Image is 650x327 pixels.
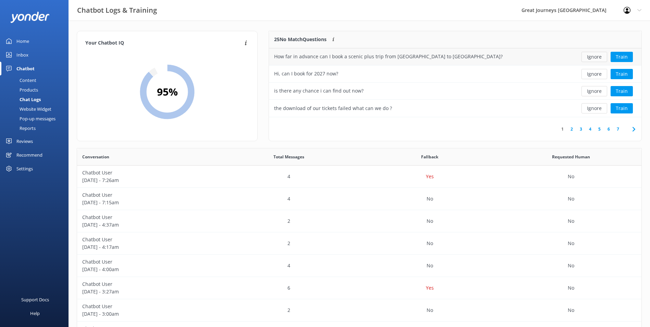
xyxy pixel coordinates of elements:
div: Settings [16,162,33,175]
div: Inbox [16,48,28,62]
div: Website Widget [4,104,51,114]
p: Chatbot User [82,169,213,177]
p: 4 [287,262,290,269]
p: No [568,217,574,225]
div: row [77,210,641,232]
p: Chatbot User [82,191,213,199]
div: is there any chance i can find out now? [274,87,364,95]
p: [DATE] - 3:27am [82,288,213,295]
p: 2 [287,240,290,247]
div: row [269,83,641,100]
div: Chatbot [16,62,35,75]
p: 6 [287,284,290,292]
p: No [427,217,433,225]
div: Reports [4,123,36,133]
p: 2 [287,217,290,225]
p: No [568,173,574,180]
h4: Your Chatbot IQ [85,39,243,47]
div: grid [269,48,641,117]
p: [DATE] - 4:37am [82,221,213,229]
p: No [568,284,574,292]
span: Total Messages [273,154,304,160]
span: Conversation [82,154,109,160]
p: Chatbot User [82,280,213,288]
p: No [427,195,433,203]
p: 2 [287,306,290,314]
p: [DATE] - 3:00am [82,310,213,318]
a: Content [4,75,69,85]
p: [DATE] - 7:26am [82,177,213,184]
div: row [77,188,641,210]
div: Products [4,85,38,95]
span: Fallback [421,154,438,160]
button: Train [611,52,633,62]
button: Ignore [581,86,607,96]
div: How far in advance can I book a scenic plus trip from [GEOGRAPHIC_DATA] to [GEOGRAPHIC_DATA]? [274,53,503,60]
a: 1 [558,126,567,132]
a: Products [4,85,69,95]
div: Pop-up messages [4,114,56,123]
a: Pop-up messages [4,114,69,123]
p: 4 [287,173,290,180]
div: row [77,255,641,277]
p: Chatbot User [82,258,213,266]
div: row [269,65,641,83]
p: No [568,195,574,203]
div: Support Docs [21,293,49,306]
p: Chatbot User [82,236,213,243]
button: Ignore [581,52,607,62]
div: the download of our tickets failed what can we do ? [274,105,392,112]
div: row [77,277,641,299]
div: Reviews [16,134,33,148]
h2: 95 % [157,84,178,100]
a: 4 [586,126,595,132]
span: Requested Human [552,154,590,160]
p: Yes [426,284,434,292]
p: Chatbot User [82,303,213,310]
p: No [427,306,433,314]
p: [DATE] - 4:00am [82,266,213,273]
div: row [77,232,641,255]
div: Content [4,75,36,85]
button: Ignore [581,103,607,113]
h3: Chatbot Logs & Training [77,5,157,16]
a: 5 [595,126,604,132]
div: Hi, can I book for 2027 now? [274,70,338,77]
button: Ignore [581,69,607,79]
button: Train [611,69,633,79]
div: row [77,166,641,188]
p: [DATE] - 4:17am [82,243,213,251]
a: 7 [613,126,623,132]
a: 3 [576,126,586,132]
button: Train [611,86,633,96]
div: Recommend [16,148,42,162]
p: No [568,262,574,269]
p: 4 [287,195,290,203]
div: Help [30,306,40,320]
a: Reports [4,123,69,133]
p: No [427,262,433,269]
a: 2 [567,126,576,132]
a: Website Widget [4,104,69,114]
p: 25 No Match Questions [274,36,327,43]
div: row [269,48,641,65]
a: 6 [604,126,613,132]
button: Train [611,103,633,113]
p: Chatbot User [82,214,213,221]
a: Chat Logs [4,95,69,104]
p: No [568,240,574,247]
div: row [269,100,641,117]
img: yonder-white-logo.png [10,12,50,23]
p: Yes [426,173,434,180]
div: row [77,299,641,322]
p: No [568,306,574,314]
p: No [427,240,433,247]
div: Home [16,34,29,48]
div: Chat Logs [4,95,41,104]
p: [DATE] - 7:15am [82,199,213,206]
